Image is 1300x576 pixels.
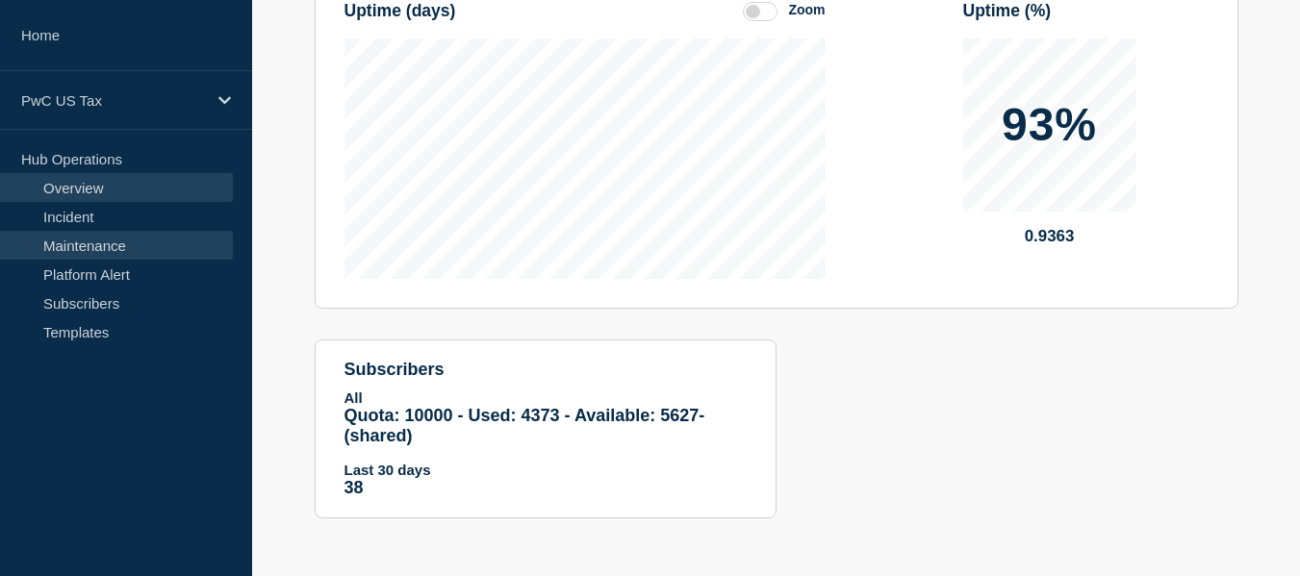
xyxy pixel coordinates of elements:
p: All [344,389,747,406]
div: Zoom [788,2,825,17]
span: Quota: 10000 - Used: 4373 - Available: 5627 - (shared) [344,406,705,445]
h4: subscribers [344,360,747,380]
p: PwC US Tax [21,92,206,109]
p: Last 30 days [344,462,747,478]
h3: Uptime ( % ) [963,1,1052,21]
p: 93% [1002,102,1097,148]
h3: Uptime ( days ) [344,1,456,21]
p: 0.9363 [963,227,1136,246]
p: 38 [344,478,747,498]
